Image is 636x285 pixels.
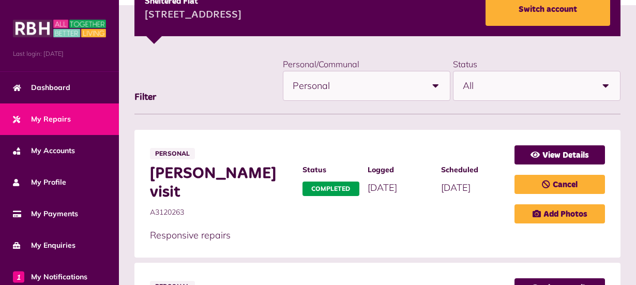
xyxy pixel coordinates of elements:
a: Cancel [514,175,605,194]
div: [STREET_ADDRESS] [145,8,241,23]
span: [DATE] [441,182,471,193]
span: A3120263 [150,207,292,218]
p: Responsive repairs [150,228,504,242]
span: Personal [293,71,421,100]
span: Personal [150,148,195,159]
span: My Profile [13,177,66,188]
span: Last login: [DATE] [13,49,106,58]
label: Personal/Communal [283,59,359,69]
span: All [463,71,591,100]
span: [DATE] [368,182,397,193]
img: MyRBH [13,18,106,39]
a: View Details [514,145,605,164]
a: Add Photos [514,204,605,223]
span: Filter [134,93,156,102]
label: Status [453,59,477,69]
span: Logged [368,164,431,175]
span: Completed [302,182,359,196]
span: 1 [13,271,24,282]
span: Status [302,164,357,175]
span: My Payments [13,208,78,219]
span: My Repairs [13,114,71,125]
span: My Accounts [13,145,75,156]
span: My Notifications [13,272,87,282]
span: [PERSON_NAME] visit [150,164,292,202]
span: Dashboard [13,82,70,93]
span: My Enquiries [13,240,75,251]
span: Scheduled [441,164,504,175]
